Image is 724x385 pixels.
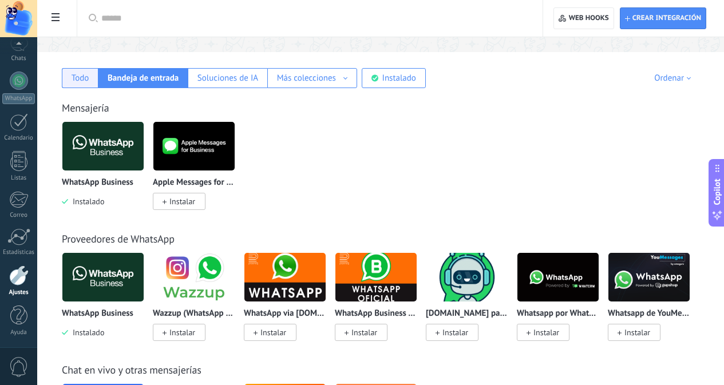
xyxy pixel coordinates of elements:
[153,121,244,224] div: Apple Messages for Business
[153,178,235,188] p: Apple Messages for Business
[62,101,109,114] a: Mensajería
[533,327,559,338] span: Instalar
[608,249,690,305] img: logo_main.png
[2,55,35,62] div: Chats
[2,249,35,256] div: Estadísticas
[169,196,195,207] span: Instalar
[654,73,695,84] div: Ordenar
[335,249,417,305] img: logo_main.png
[2,212,35,219] div: Correo
[608,309,690,319] p: Whatsapp de YouMessages
[62,252,153,355] div: WhatsApp Business
[517,249,599,305] img: logo_main.png
[2,134,35,142] div: Calendario
[62,249,144,305] img: logo_main.png
[62,121,153,224] div: WhatsApp Business
[153,249,235,305] img: logo_main.png
[624,327,650,338] span: Instalar
[711,178,723,205] span: Copilot
[608,252,699,355] div: Whatsapp de YouMessages
[244,249,326,305] img: logo_main.png
[260,327,286,338] span: Instalar
[62,118,144,174] img: logo_main.png
[244,309,326,319] p: WhatsApp via [DOMAIN_NAME]
[169,327,195,338] span: Instalar
[62,178,133,188] p: WhatsApp Business
[426,249,508,305] img: logo_main.png
[517,309,599,319] p: Whatsapp por Whatcrm y Telphin
[153,118,235,174] img: logo_main.png
[632,14,701,23] span: Crear integración
[553,7,614,29] button: Web hooks
[108,73,179,84] div: Bandeja de entrada
[62,363,201,376] a: Chat en vivo y otras mensajerías
[2,329,35,336] div: Ayuda
[277,73,336,84] div: Más colecciones
[2,174,35,182] div: Listas
[335,309,417,319] p: WhatsApp Business API ([GEOGRAPHIC_DATA]) via [DOMAIN_NAME]
[517,252,608,355] div: Whatsapp por Whatcrm y Telphin
[335,252,426,355] div: WhatsApp Business API (WABA) via Radist.Online
[351,327,377,338] span: Instalar
[442,327,468,338] span: Instalar
[62,309,133,319] p: WhatsApp Business
[244,252,335,355] div: WhatsApp via Radist.Online
[2,289,35,296] div: Ajustes
[382,73,416,84] div: Instalado
[153,309,235,319] p: Wazzup (WhatsApp & Instagram)
[569,14,609,23] span: Web hooks
[62,232,175,245] a: Proveedores de WhatsApp
[620,7,706,29] button: Crear integración
[426,309,508,319] p: [DOMAIN_NAME] para WhatsApp
[426,252,517,355] div: ChatArchitect.com para WhatsApp
[68,196,104,207] span: Instalado
[72,73,89,84] div: Todo
[197,73,258,84] div: Soluciones de IA
[153,252,244,355] div: Wazzup (WhatsApp & Instagram)
[68,327,104,338] span: Instalado
[2,93,35,104] div: WhatsApp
